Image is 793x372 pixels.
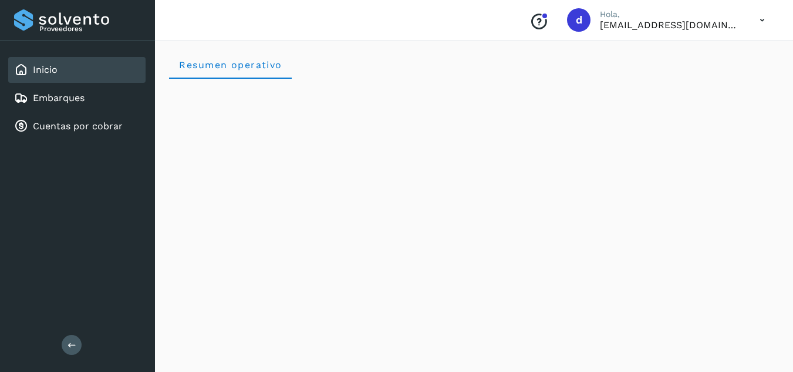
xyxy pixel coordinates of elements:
[8,113,146,139] div: Cuentas por cobrar
[33,92,85,103] a: Embarques
[600,19,741,31] p: daniel3129@outlook.com
[8,85,146,111] div: Embarques
[600,9,741,19] p: Hola,
[33,64,58,75] a: Inicio
[178,59,282,71] span: Resumen operativo
[8,57,146,83] div: Inicio
[39,25,141,33] p: Proveedores
[33,120,123,132] a: Cuentas por cobrar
